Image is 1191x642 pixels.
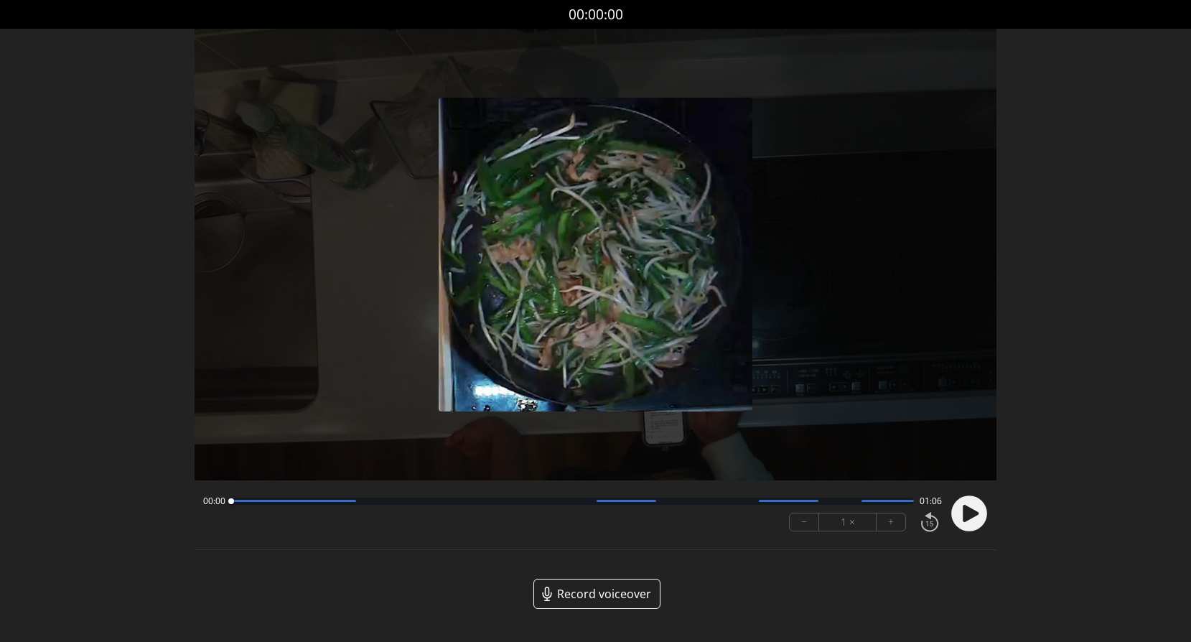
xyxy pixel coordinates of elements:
div: 1 × [819,513,877,531]
span: Record voiceover [557,585,651,603]
button: + [877,513,905,531]
a: 00:00:00 [569,4,623,25]
a: Record voiceover [533,579,660,609]
span: 00:00 [203,496,225,507]
span: 01:06 [920,496,942,507]
img: Poster Image [439,98,752,411]
button: − [790,513,819,531]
